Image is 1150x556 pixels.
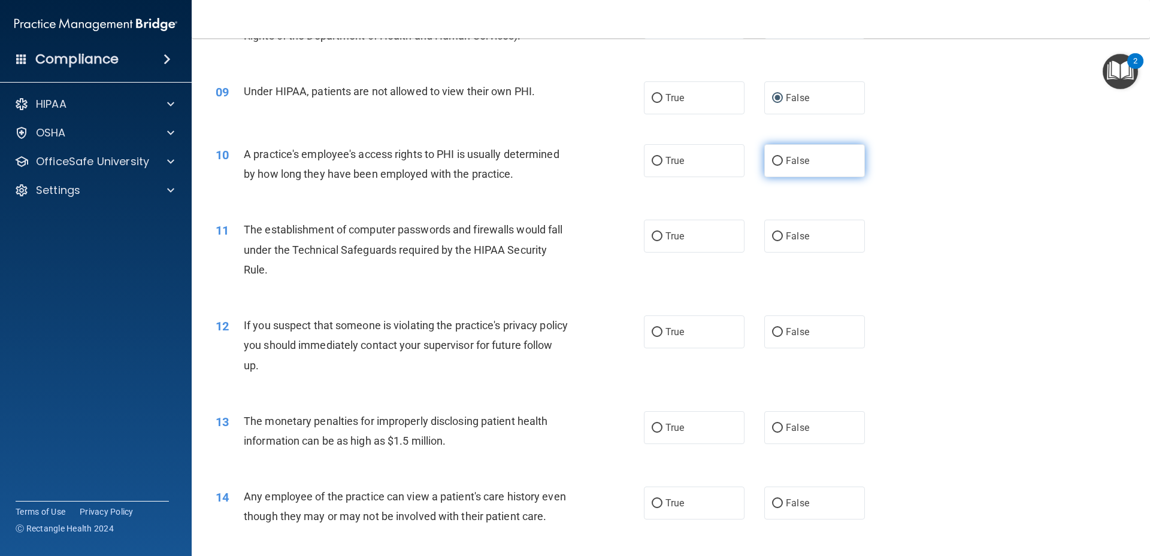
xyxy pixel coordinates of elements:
input: True [652,424,662,433]
p: HIPAA [36,97,66,111]
a: Settings [14,183,174,198]
span: 10 [216,148,229,162]
span: The monetary penalties for improperly disclosing patient health information can be as high as $1.... [244,415,547,447]
input: False [772,157,783,166]
span: Ⓒ Rectangle Health 2024 [16,522,114,534]
span: 14 [216,490,229,505]
button: Open Resource Center, 2 new notifications [1103,54,1138,89]
span: True [665,497,684,509]
input: False [772,328,783,337]
input: True [652,499,662,508]
span: False [786,422,809,433]
p: OfficeSafe University [36,154,149,169]
input: False [772,499,783,508]
span: If you suspect that someone is violating the practice's privacy policy you should immediately con... [244,319,568,371]
span: True [665,230,684,242]
input: True [652,232,662,241]
span: False [786,497,809,509]
input: True [652,328,662,337]
span: False [786,230,809,242]
span: Under HIPAA, patients are not allowed to view their own PHI. [244,85,535,98]
input: True [652,157,662,166]
a: OfficeSafe University [14,154,174,169]
span: 11 [216,223,229,238]
a: Terms of Use [16,506,65,518]
span: 12 [216,319,229,333]
input: False [772,232,783,241]
span: HIPAA is a federal law which is enforced by OCR (Office for Civil Rights of the Department of Hea... [244,10,547,42]
p: Settings [36,183,80,198]
div: 2 [1133,61,1137,77]
input: False [772,424,783,433]
input: True [652,94,662,103]
a: HIPAA [14,97,174,111]
span: False [786,92,809,104]
span: True [665,422,684,433]
span: False [786,326,809,338]
span: True [665,155,684,166]
span: 13 [216,415,229,429]
span: True [665,326,684,338]
p: OSHA [36,126,66,140]
span: 09 [216,85,229,99]
span: A practice's employee's access rights to PHI is usually determined by how long they have been emp... [244,148,559,180]
span: Any employee of the practice can view a patient's care history even though they may or may not be... [244,490,566,522]
a: Privacy Policy [80,506,134,518]
a: OSHA [14,126,174,140]
span: The establishment of computer passwords and firewalls would fall under the Technical Safeguards r... [244,223,562,275]
span: True [665,92,684,104]
input: False [772,94,783,103]
span: False [786,155,809,166]
img: PMB logo [14,13,177,37]
h4: Compliance [35,51,119,68]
